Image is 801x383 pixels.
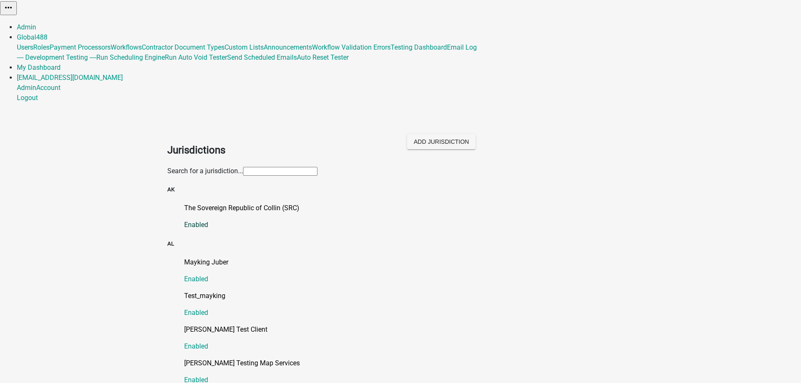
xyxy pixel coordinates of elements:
a: Send Scheduled Emails [227,53,297,61]
a: [EMAIL_ADDRESS][DOMAIN_NAME] [17,74,123,82]
p: Test_mayking [184,291,634,301]
a: Users [17,43,33,51]
a: Roles [33,43,50,51]
p: [PERSON_NAME] Test Client [184,325,634,335]
a: Run Scheduling Engine [96,53,165,61]
a: Workflows [111,43,142,51]
p: Enabled [184,220,634,230]
a: Admin [17,23,36,31]
a: The Sovereign Republic of Collin (SRC)Enabled [184,203,634,230]
a: Announcements [264,43,312,51]
a: Email Log [447,43,477,51]
a: My Dashboard [17,63,61,71]
a: ---- Development Testing ---- [17,53,96,61]
a: Custom Lists [225,43,264,51]
a: Workflow Validation Errors [312,43,391,51]
p: Enabled [184,341,634,351]
button: Add Jurisdiction [407,134,476,149]
a: Contractor Document Types [142,43,225,51]
p: [PERSON_NAME] Testing Map Services [184,358,634,368]
i: more_horiz [3,3,13,13]
a: Account [36,84,61,92]
a: Auto Reset Tester [297,53,349,61]
span: 488 [36,33,48,41]
p: Enabled [184,308,634,318]
p: Enabled [184,274,634,284]
a: [PERSON_NAME] Test ClientEnabled [184,325,634,351]
h5: AK [167,185,634,194]
p: The Sovereign Republic of Collin (SRC) [184,203,634,213]
a: Mayking JuberEnabled [184,257,634,284]
label: Search for a jurisdiction... [167,167,243,175]
h2: Jurisdictions [167,143,394,158]
a: Testing Dashboard [391,43,447,51]
div: Global488 [17,42,801,63]
a: Admin [17,84,36,92]
a: Payment Processors [50,43,111,51]
h5: AL [167,240,634,248]
div: [EMAIL_ADDRESS][DOMAIN_NAME] [17,83,801,103]
a: Global488 [17,33,48,41]
a: Run Auto Void Tester [165,53,227,61]
a: Logout [17,94,38,102]
a: Test_maykingEnabled [184,291,634,318]
p: Mayking Juber [184,257,634,267]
